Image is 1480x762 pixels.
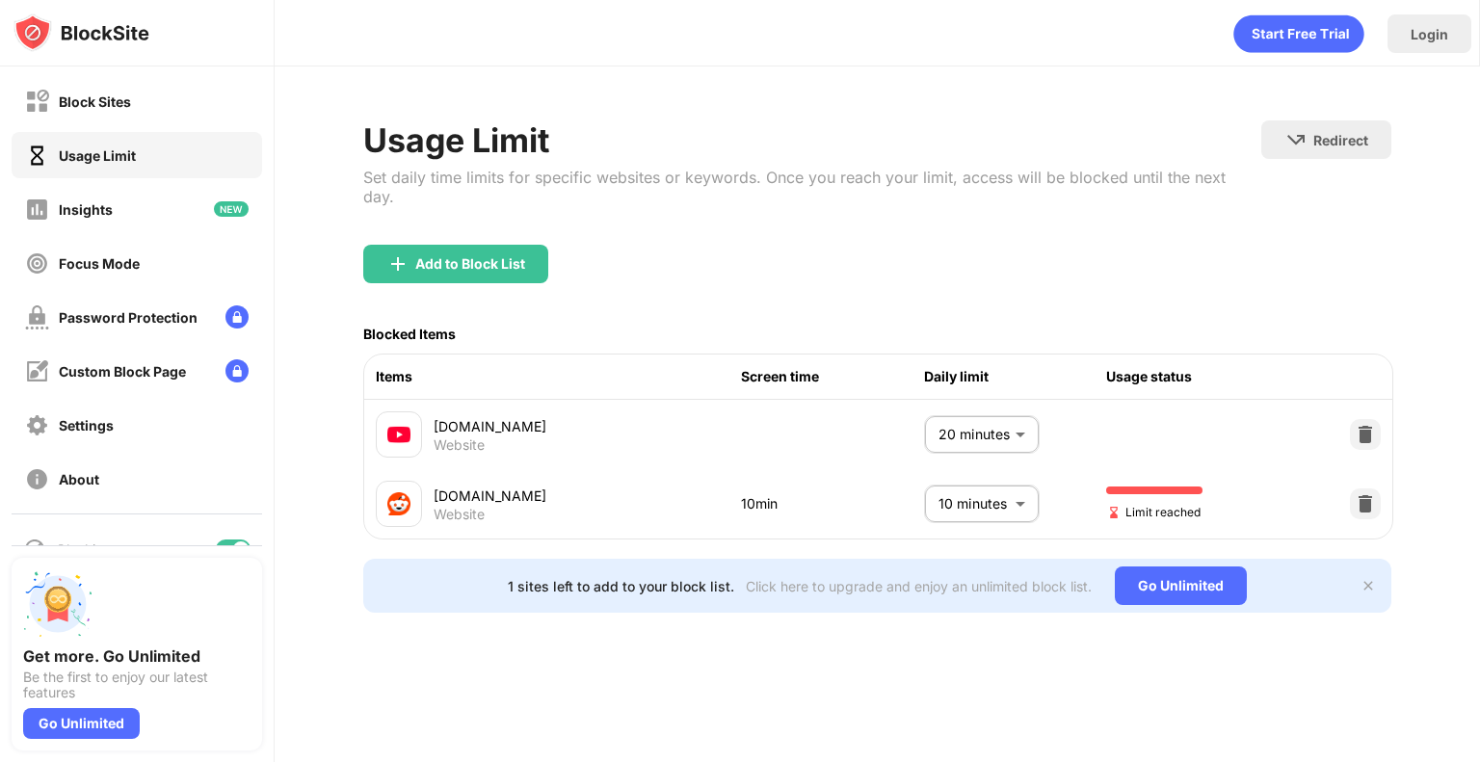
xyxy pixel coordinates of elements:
[25,144,49,168] img: time-usage-on.svg
[59,201,113,218] div: Insights
[214,201,249,217] img: new-icon.svg
[23,538,46,561] img: blocking-icon.svg
[25,197,49,222] img: insights-off.svg
[434,486,741,506] div: [DOMAIN_NAME]
[1115,566,1247,605] div: Go Unlimited
[1106,503,1201,521] span: Limit reached
[59,93,131,110] div: Block Sites
[1233,14,1364,53] div: animation
[387,492,410,515] img: favicons
[23,646,251,666] div: Get more. Go Unlimited
[434,436,485,454] div: Website
[225,359,249,382] img: lock-menu.svg
[59,147,136,164] div: Usage Limit
[23,708,140,739] div: Go Unlimited
[25,359,49,383] img: customize-block-page-off.svg
[741,493,924,514] div: 10min
[59,363,186,380] div: Custom Block Page
[1106,366,1289,387] div: Usage status
[25,467,49,491] img: about-off.svg
[23,569,92,639] img: push-unlimited.svg
[13,13,149,52] img: logo-blocksite.svg
[387,423,410,446] img: favicons
[25,413,49,437] img: settings-off.svg
[938,424,1008,445] p: 20 minutes
[25,90,49,114] img: block-off.svg
[924,366,1107,387] div: Daily limit
[363,326,456,342] div: Blocked Items
[376,366,741,387] div: Items
[58,541,112,558] div: Blocking
[59,255,140,272] div: Focus Mode
[1411,26,1448,42] div: Login
[59,471,99,487] div: About
[23,670,251,700] div: Be the first to enjoy our latest features
[741,366,924,387] div: Screen time
[363,168,1261,206] div: Set daily time limits for specific websites or keywords. Once you reach your limit, access will b...
[434,506,485,523] div: Website
[25,305,49,329] img: password-protection-off.svg
[1313,132,1368,148] div: Redirect
[508,578,734,594] div: 1 sites left to add to your block list.
[1361,578,1376,593] img: x-button.svg
[225,305,249,328] img: lock-menu.svg
[1106,505,1122,520] img: hourglass-end.svg
[938,493,1008,514] p: 10 minutes
[434,416,741,436] div: [DOMAIN_NAME]
[746,578,1092,594] div: Click here to upgrade and enjoy an unlimited block list.
[363,120,1261,160] div: Usage Limit
[415,256,525,272] div: Add to Block List
[59,309,198,326] div: Password Protection
[25,251,49,276] img: focus-off.svg
[59,417,114,434] div: Settings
